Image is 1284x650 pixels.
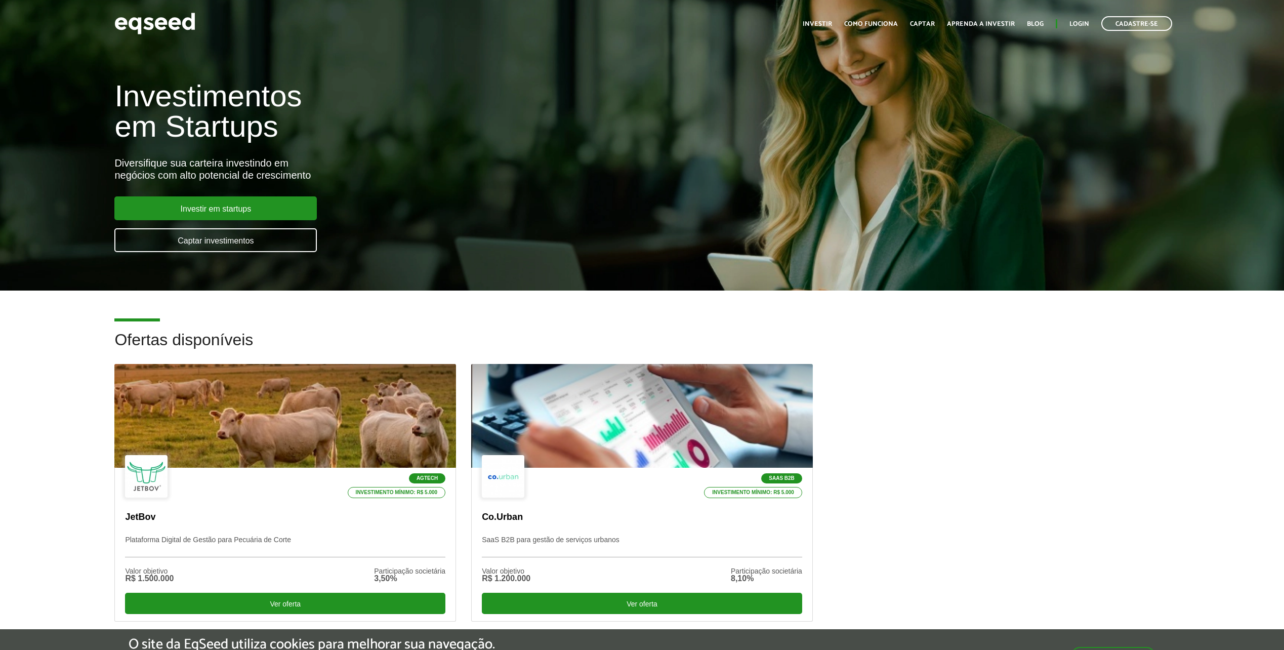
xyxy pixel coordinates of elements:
[1101,16,1172,31] a: Cadastre-se
[471,364,813,622] a: SaaS B2B Investimento mínimo: R$ 5.000 Co.Urban SaaS B2B para gestão de serviços urbanos Valor ob...
[125,567,174,575] div: Valor objetivo
[844,21,898,27] a: Como funciona
[1027,21,1044,27] a: Blog
[761,473,802,483] p: SaaS B2B
[731,567,802,575] div: Participação societária
[125,575,174,583] div: R$ 1.500.000
[482,512,802,523] p: Co.Urban
[348,487,446,498] p: Investimento mínimo: R$ 5.000
[125,536,445,557] p: Plataforma Digital de Gestão para Pecuária de Corte
[114,10,195,37] img: EqSeed
[803,21,832,27] a: Investir
[114,364,456,622] a: Agtech Investimento mínimo: R$ 5.000 JetBov Plataforma Digital de Gestão para Pecuária de Corte V...
[374,575,445,583] div: 3,50%
[482,593,802,614] div: Ver oferta
[114,81,741,142] h1: Investimentos em Startups
[125,593,445,614] div: Ver oferta
[114,196,317,220] a: Investir em startups
[482,567,530,575] div: Valor objetivo
[910,21,935,27] a: Captar
[114,331,1169,364] h2: Ofertas disponíveis
[731,575,802,583] div: 8,10%
[125,512,445,523] p: JetBov
[704,487,802,498] p: Investimento mínimo: R$ 5.000
[482,536,802,557] p: SaaS B2B para gestão de serviços urbanos
[1069,21,1089,27] a: Login
[374,567,445,575] div: Participação societária
[114,228,317,252] a: Captar investimentos
[947,21,1015,27] a: Aprenda a investir
[114,157,741,181] div: Diversifique sua carteira investindo em negócios com alto potencial de crescimento
[409,473,445,483] p: Agtech
[482,575,530,583] div: R$ 1.200.000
